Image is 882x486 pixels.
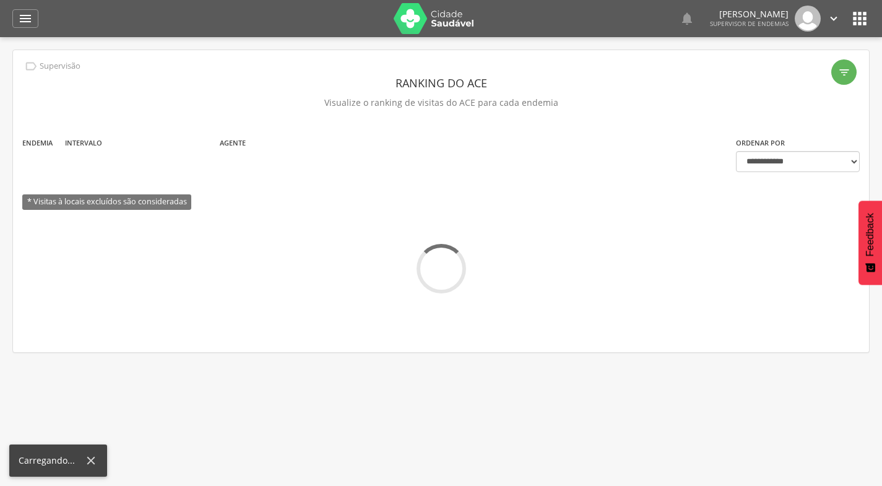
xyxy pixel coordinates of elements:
label: Endemia [22,138,53,148]
p: [PERSON_NAME] [710,10,789,19]
label: Agente [220,138,246,148]
button: Feedback - Mostrar pesquisa [858,201,882,285]
span: Supervisor de Endemias [710,19,789,28]
p: Visualize o ranking de visitas do ACE para cada endemia [22,94,860,111]
a:  [12,9,38,28]
span: * Visitas à locais excluídos são consideradas [22,194,191,210]
span: Feedback [865,213,876,256]
header: Ranking do ACE [22,72,860,94]
i:  [850,9,870,28]
i:  [680,11,694,26]
label: Intervalo [65,138,102,148]
label: Ordenar por [736,138,785,148]
i:  [24,59,38,73]
p: Supervisão [40,61,80,71]
a:  [680,6,694,32]
i:  [838,66,850,79]
div: Filtro [831,59,857,85]
a:  [827,6,841,32]
i:  [827,12,841,25]
i:  [18,11,33,26]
